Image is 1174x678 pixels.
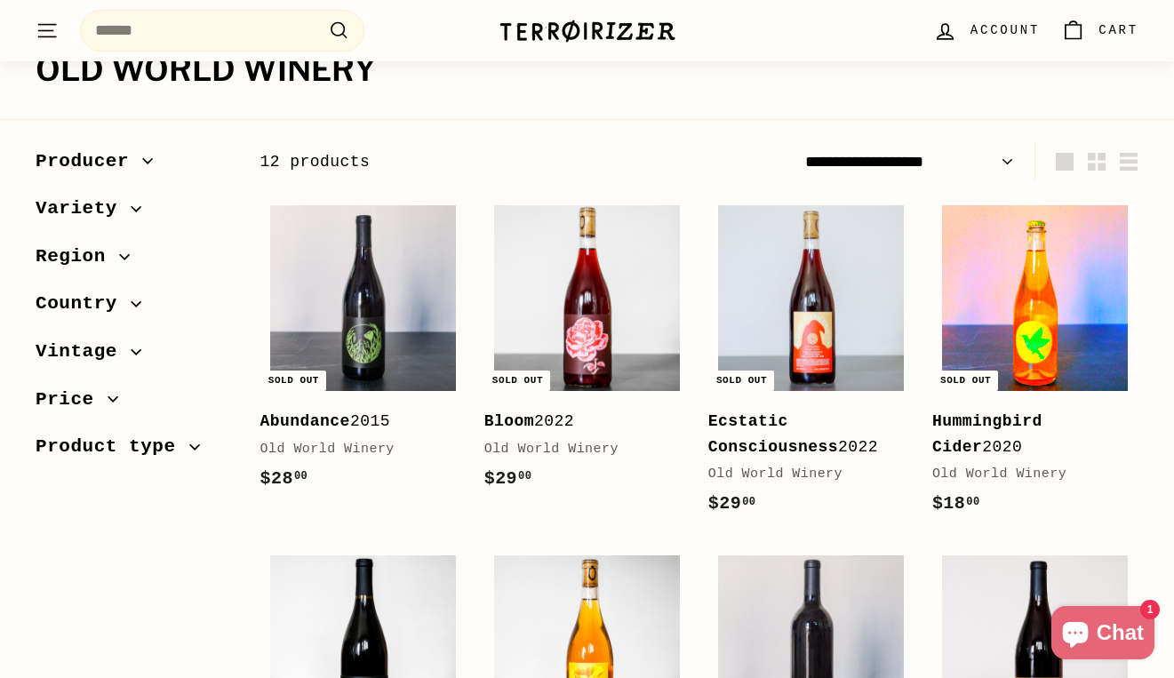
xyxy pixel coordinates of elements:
span: Producer [36,147,142,177]
sup: 00 [294,470,307,483]
div: Sold out [709,371,774,391]
span: Account [970,20,1040,40]
span: Region [36,242,119,272]
span: Product type [36,432,189,462]
button: Price [36,380,232,428]
div: 2020 [932,409,1121,460]
b: Abundance [260,412,350,430]
div: Sold out [485,371,550,391]
b: Ecstatic Consciousness [708,412,838,456]
b: Bloom [484,412,534,430]
a: Cart [1050,4,1149,57]
div: 12 products [260,149,699,175]
div: Old World Winery [932,464,1121,485]
a: Sold out Hummingbird Cider2020Old World Winery [932,195,1138,536]
sup: 00 [966,496,979,508]
button: Vintage [36,332,232,380]
a: Sold out Ecstatic Consciousness2022Old World Winery [708,195,914,536]
span: $29 [708,493,756,514]
span: Variety [36,194,131,224]
button: Producer [36,142,232,190]
span: Vintage [36,337,131,367]
span: $18 [932,493,980,514]
span: Cart [1098,20,1138,40]
a: Account [922,4,1050,57]
sup: 00 [518,470,531,483]
div: Old World Winery [708,464,897,485]
div: Old World Winery [484,439,673,460]
button: Variety [36,189,232,237]
h1: Old World Winery [36,52,1138,88]
div: 2022 [484,409,673,435]
a: Sold out Bloom2022Old World Winery [484,195,691,510]
span: Price [36,385,108,415]
div: Sold out [261,371,326,391]
a: Sold out Abundance2015Old World Winery [260,195,467,510]
div: 2022 [708,409,897,460]
span: $29 [484,468,532,489]
span: $28 [260,468,308,489]
sup: 00 [742,496,755,508]
div: 2015 [260,409,449,435]
div: Old World Winery [260,439,449,460]
inbox-online-store-chat: Shopify online store chat [1046,606,1160,664]
button: Country [36,284,232,332]
b: Hummingbird Cider [932,412,1042,456]
span: Country [36,289,131,319]
div: Sold out [933,371,998,391]
button: Product type [36,427,232,475]
button: Region [36,237,232,285]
